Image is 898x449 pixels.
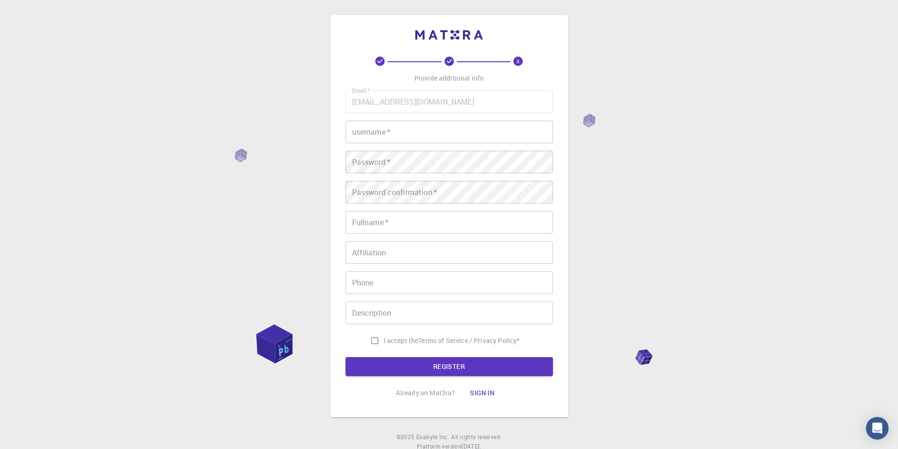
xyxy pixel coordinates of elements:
a: Exabyte Inc. [416,433,449,442]
button: Sign in [462,384,502,402]
a: Terms of Service / Privacy Policy* [418,336,519,345]
button: REGISTER [346,357,553,376]
span: I accept the [384,336,419,345]
p: Terms of Service / Privacy Policy * [418,336,519,345]
div: Open Intercom Messenger [866,417,889,440]
span: All rights reserved. [451,433,502,442]
p: Already on Mat3ra? [396,388,455,398]
span: © 2025 [396,433,416,442]
label: Email [352,87,370,95]
p: Provide additional info [414,73,484,83]
span: Exabyte Inc. [416,433,449,441]
text: 3 [517,58,519,65]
